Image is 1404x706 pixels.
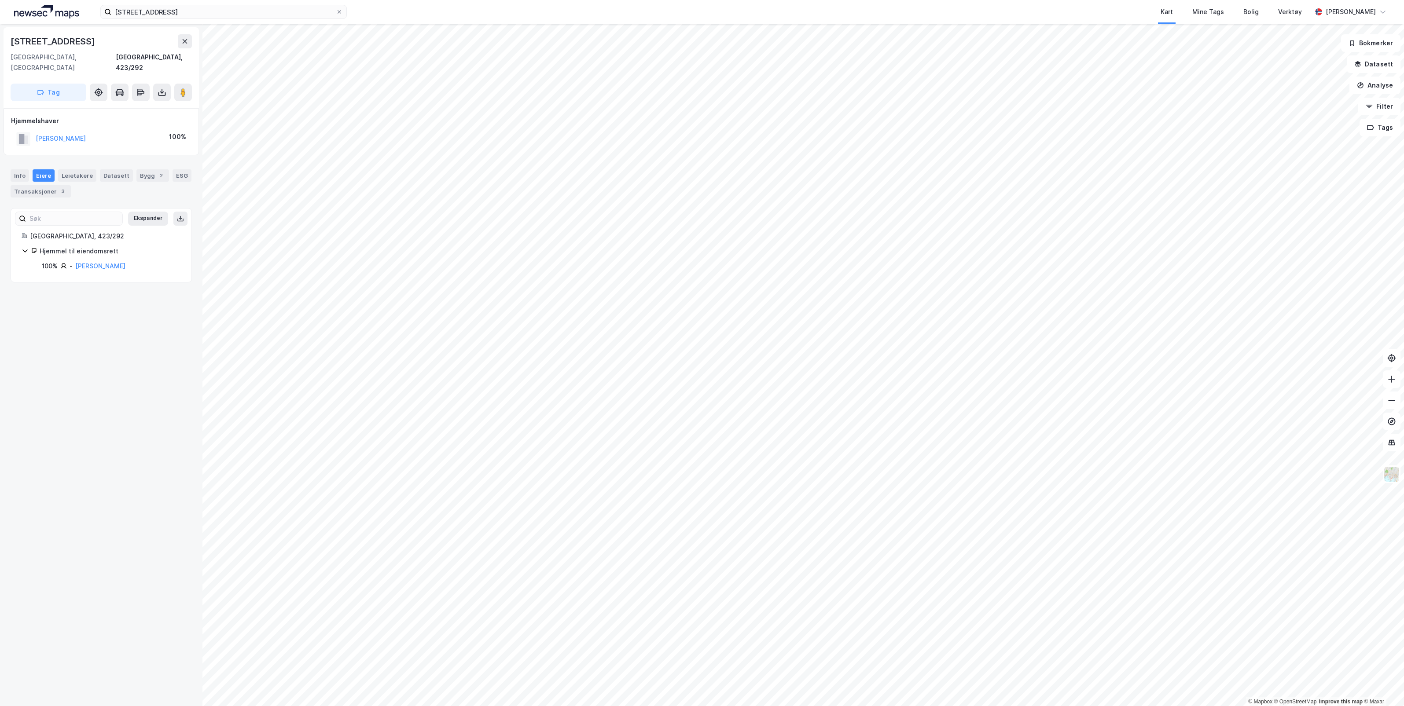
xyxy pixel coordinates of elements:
[40,246,181,256] div: Hjemmel til eiendomsrett
[100,169,133,182] div: Datasett
[128,212,168,226] button: Ekspander
[11,116,191,126] div: Hjemmelshaver
[173,169,191,182] div: ESG
[75,262,125,270] a: [PERSON_NAME]
[1341,34,1400,52] button: Bokmerker
[1349,77,1400,94] button: Analyse
[1383,466,1400,483] img: Z
[111,5,336,18] input: Søk på adresse, matrikkel, gårdeiere, leietakere eller personer
[1161,7,1173,17] div: Kart
[42,261,58,271] div: 100%
[70,261,73,271] div: -
[11,185,71,198] div: Transaksjoner
[11,169,29,182] div: Info
[11,34,97,48] div: [STREET_ADDRESS]
[136,169,169,182] div: Bygg
[1243,7,1259,17] div: Bolig
[14,5,79,18] img: logo.a4113a55bc3d86da70a041830d287a7e.svg
[1358,98,1400,115] button: Filter
[1248,699,1272,705] a: Mapbox
[1274,699,1317,705] a: OpenStreetMap
[58,169,96,182] div: Leietakere
[59,187,67,196] div: 3
[30,231,181,241] div: [GEOGRAPHIC_DATA], 423/292
[1192,7,1224,17] div: Mine Tags
[1278,7,1302,17] div: Verktøy
[1319,699,1363,705] a: Improve this map
[1360,119,1400,136] button: Tags
[169,132,186,142] div: 100%
[11,84,86,101] button: Tag
[1360,664,1404,706] iframe: Chat Widget
[116,52,192,73] div: [GEOGRAPHIC_DATA], 423/292
[26,212,122,225] input: Søk
[11,52,116,73] div: [GEOGRAPHIC_DATA], [GEOGRAPHIC_DATA]
[1326,7,1376,17] div: [PERSON_NAME]
[1347,55,1400,73] button: Datasett
[33,169,55,182] div: Eiere
[157,171,165,180] div: 2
